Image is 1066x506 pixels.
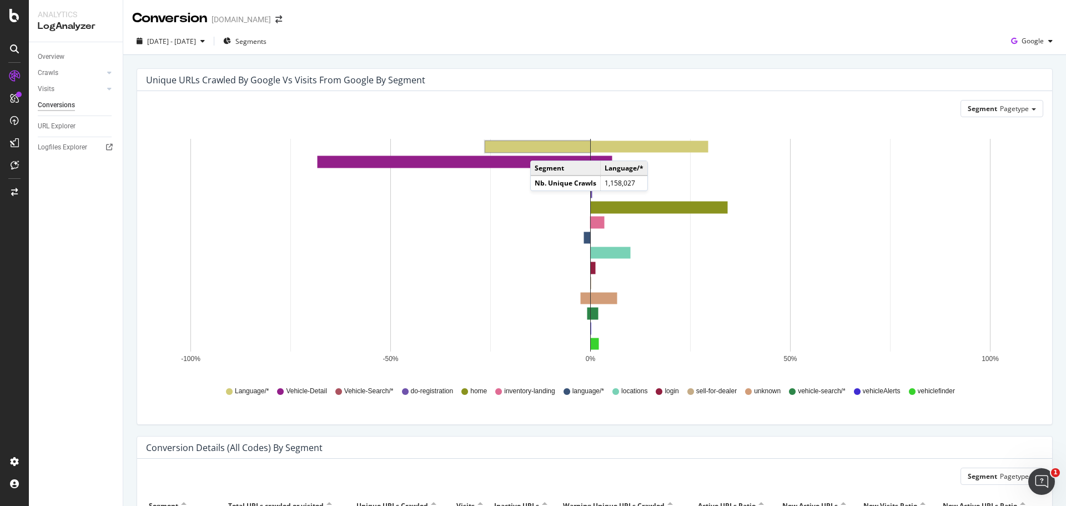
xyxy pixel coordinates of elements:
[38,83,54,95] div: Visits
[38,142,87,153] div: Logfiles Explorer
[38,20,114,33] div: LogAnalyzer
[1022,36,1044,46] span: Google
[918,387,955,396] span: vehiclefinder
[344,387,394,396] span: Vehicle-Search/*
[38,99,115,111] a: Conversions
[38,67,104,79] a: Crawls
[1000,104,1029,113] span: Pagetype
[863,387,901,396] span: vehicleAlerts
[665,387,678,396] span: login
[968,104,997,113] span: Segment
[601,176,648,190] td: 1,158,027
[146,74,425,86] div: Unique URLs Crawled by google vs Visits from google by Segment
[38,67,58,79] div: Crawls
[783,355,797,363] text: 50%
[968,472,997,481] span: Segment
[1051,468,1060,477] span: 1
[1000,472,1029,481] span: Pagetype
[38,121,115,132] a: URL Explorer
[982,355,999,363] text: 100%
[275,16,282,23] div: arrow-right-arrow-left
[146,126,1035,376] svg: A chart.
[132,32,209,50] button: [DATE] - [DATE]
[586,355,596,363] text: 0%
[1028,468,1055,495] iframe: Intercom live chat
[754,387,781,396] span: unknown
[181,355,200,363] text: -100%
[38,83,104,95] a: Visits
[38,99,75,111] div: Conversions
[504,387,555,396] span: inventory-landing
[147,37,196,46] span: [DATE] - [DATE]
[219,32,271,50] button: Segments
[601,161,648,176] td: Language/*
[235,37,266,46] span: Segments
[38,51,64,63] div: Overview
[470,387,487,396] span: home
[798,387,845,396] span: vehicle-search/*
[531,176,601,190] td: Nb. Unique Crawls
[235,387,269,396] span: Language/*
[286,387,326,396] span: Vehicle-Detail
[146,442,323,453] div: Conversion Details (all codes) by Segment
[383,355,398,363] text: -50%
[38,142,115,153] a: Logfiles Explorer
[38,9,114,20] div: Analytics
[132,9,207,28] div: Conversion
[411,387,454,396] span: do-registration
[696,387,737,396] span: sell-for-dealer
[531,161,601,176] td: Segment
[1007,32,1057,50] button: Google
[38,51,115,63] a: Overview
[212,14,271,25] div: [DOMAIN_NAME]
[621,387,647,396] span: locations
[572,387,604,396] span: language/*
[38,121,76,132] div: URL Explorer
